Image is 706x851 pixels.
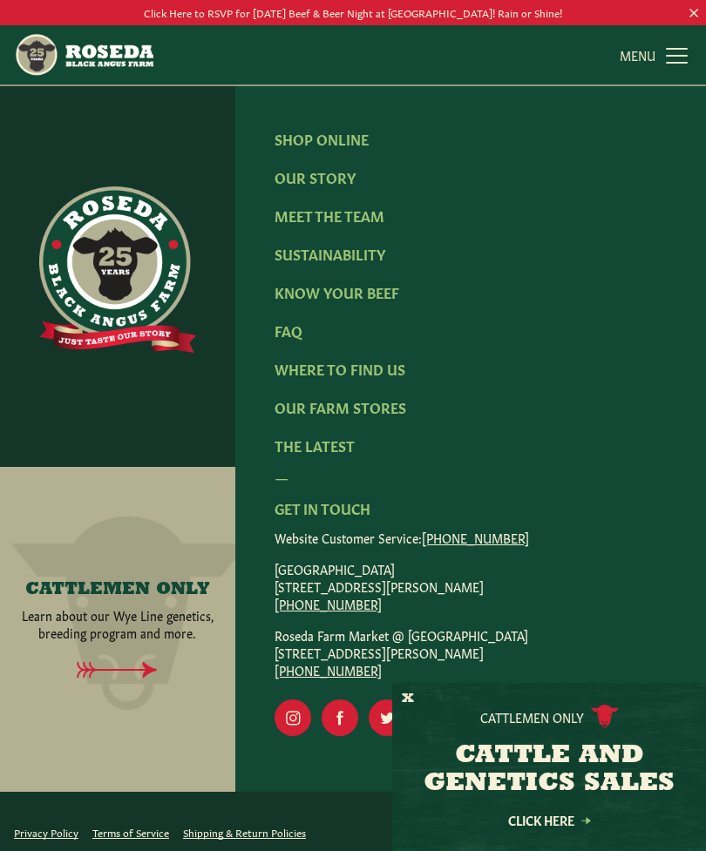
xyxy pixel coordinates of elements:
[322,699,358,736] a: Visit Our Facebook Page
[92,825,169,839] a: Terms of Service
[422,529,529,546] a: [PHONE_NUMBER]
[275,244,385,263] a: Sustainability
[402,690,414,708] button: X
[480,708,584,726] p: Cattlemen Only
[275,167,356,186] a: Our Story
[25,580,210,599] h4: CATTLEMEN ONLY
[275,321,302,340] a: FAQ
[471,814,628,826] a: Click Here
[414,742,684,798] h3: CATTLE AND GENETICS SALES
[275,206,384,225] a: Meet The Team
[620,46,655,64] span: MENU
[275,129,369,148] a: Shop Online
[275,529,667,546] p: Website Customer Service:
[19,606,215,641] p: Learn about our Wye Line genetics, breeding program and more.
[39,186,196,354] img: https://roseda.com/wp-content/uploads/2021/06/roseda-25-full@2x.png
[36,3,671,22] p: Click Here to RSVP for [DATE] Beef & Beer Night at [GEOGRAPHIC_DATA]! Rain or Shine!
[591,705,619,728] img: cattle-icon.svg
[19,580,215,641] a: CATTLEMEN ONLY Learn about our Wye Line genetics, breeding program and more.
[369,699,405,736] a: Visit Our Twitter Page
[275,560,667,612] p: [GEOGRAPHIC_DATA] [STREET_ADDRESS][PERSON_NAME]
[275,282,399,301] a: Know Your Beef
[275,626,667,679] p: Roseda Farm Market @ [GEOGRAPHIC_DATA] [STREET_ADDRESS][PERSON_NAME]
[275,466,667,487] div: —
[183,825,306,839] a: Shipping & Return Policies
[275,436,355,455] a: The Latest
[275,699,311,736] a: Visit Our Instagram Page
[275,359,405,378] a: Where To Find Us
[14,32,153,78] img: https://roseda.com/wp-content/uploads/2021/05/roseda-25-header.png
[275,397,406,416] a: Our Farm Stores
[14,825,78,839] a: Privacy Policy
[14,25,692,84] nav: Main Navigation
[275,661,382,679] a: [PHONE_NUMBER]
[275,595,382,612] a: [PHONE_NUMBER]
